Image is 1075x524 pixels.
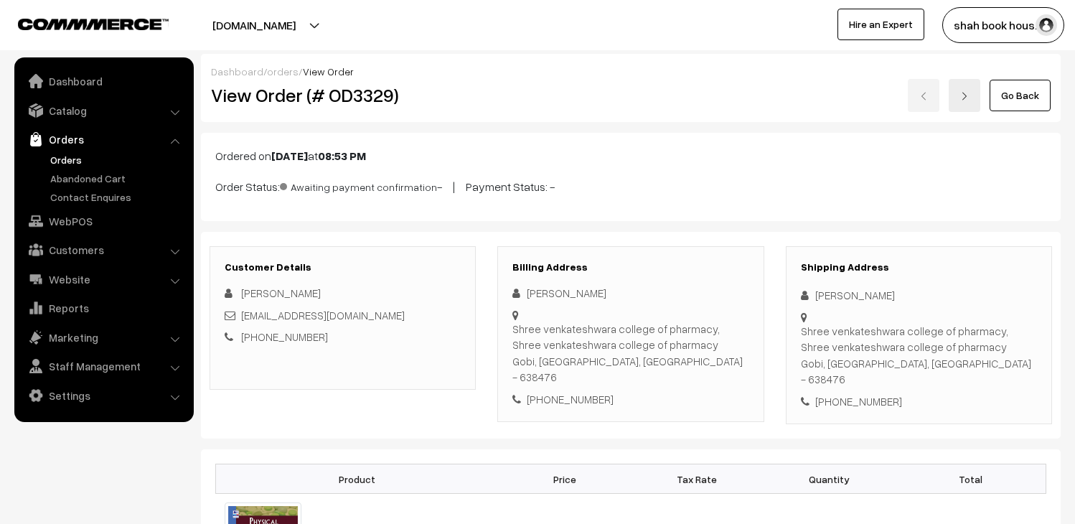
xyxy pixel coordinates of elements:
[18,324,189,350] a: Marketing
[512,285,748,301] div: [PERSON_NAME]
[1036,14,1057,36] img: user
[512,391,748,408] div: [PHONE_NUMBER]
[47,190,189,205] a: Contact Enquires
[801,393,1037,410] div: [PHONE_NUMBER]
[18,98,189,123] a: Catalog
[18,208,189,234] a: WebPOS
[512,261,748,273] h3: Billing Address
[241,309,405,322] a: [EMAIL_ADDRESS][DOMAIN_NAME]
[303,65,354,78] span: View Order
[18,383,189,408] a: Settings
[990,80,1051,111] a: Go Back
[801,287,1037,304] div: [PERSON_NAME]
[18,68,189,94] a: Dashboard
[960,92,969,100] img: right-arrow.png
[267,65,299,78] a: orders
[499,464,631,494] th: Price
[801,261,1037,273] h3: Shipping Address
[215,147,1046,164] p: Ordered on at
[216,464,499,494] th: Product
[215,176,1046,195] p: Order Status: - | Payment Status: -
[211,64,1051,79] div: / /
[271,149,308,163] b: [DATE]
[942,7,1064,43] button: shah book hous…
[211,84,477,106] h2: View Order (# OD3329)
[225,261,461,273] h3: Customer Details
[18,266,189,292] a: Website
[631,464,763,494] th: Tax Rate
[763,464,895,494] th: Quantity
[801,323,1037,388] div: Shree venkateshwara college of pharmacy, Shree venkateshwara college of pharmacy Gobi, [GEOGRAPHI...
[18,14,144,32] a: COMMMERCE
[241,330,328,343] a: [PHONE_NUMBER]
[18,237,189,263] a: Customers
[18,126,189,152] a: Orders
[47,171,189,186] a: Abandoned Cart
[211,65,263,78] a: Dashboard
[241,286,321,299] span: [PERSON_NAME]
[47,152,189,167] a: Orders
[837,9,924,40] a: Hire an Expert
[280,176,437,195] span: Awaiting payment confirmation
[18,19,169,29] img: COMMMERCE
[162,7,346,43] button: [DOMAIN_NAME]
[512,321,748,385] div: Shree venkateshwara college of pharmacy, Shree venkateshwara college of pharmacy Gobi, [GEOGRAPHI...
[318,149,366,163] b: 08:53 PM
[18,295,189,321] a: Reports
[895,464,1046,494] th: Total
[18,353,189,379] a: Staff Management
